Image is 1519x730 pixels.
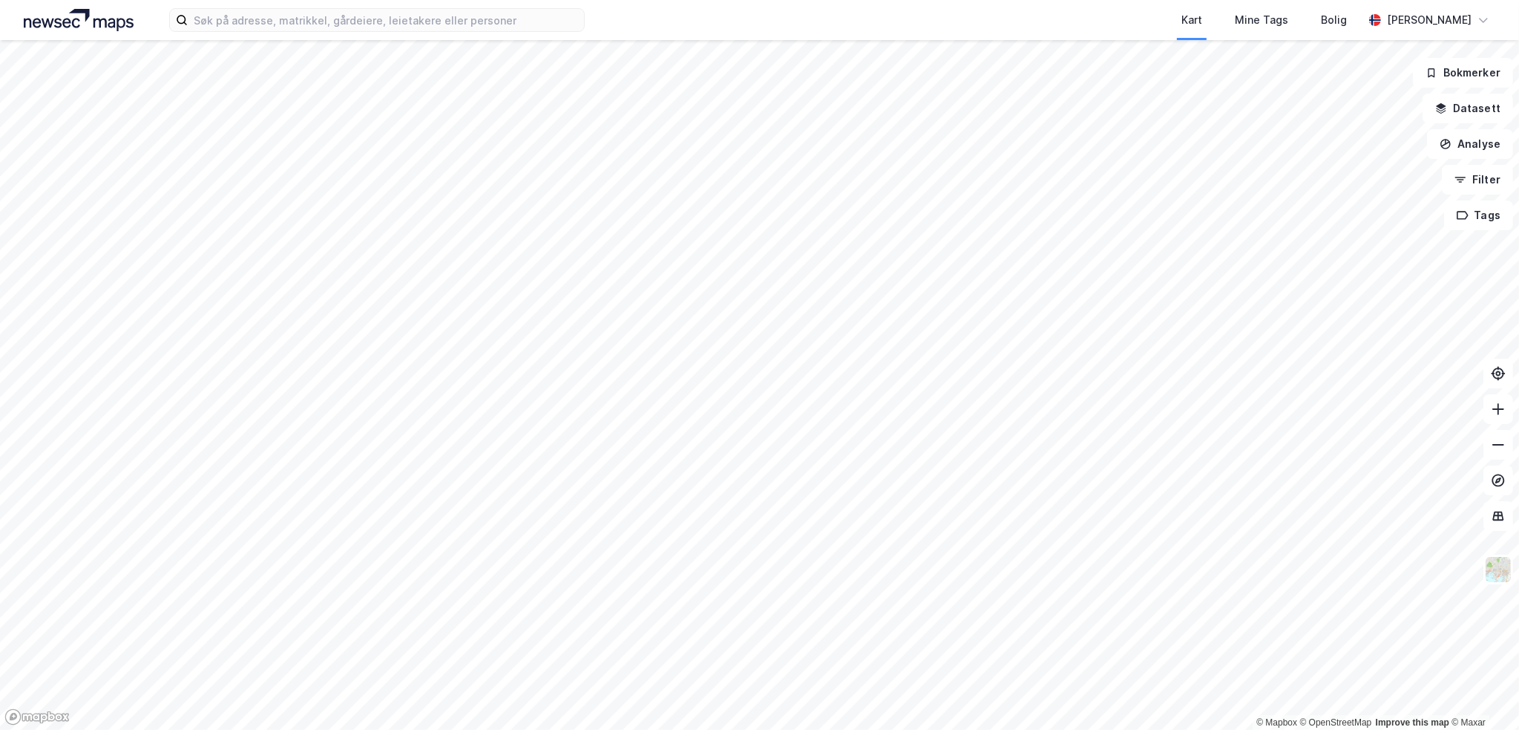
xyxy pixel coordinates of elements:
[1256,717,1297,728] a: Mapbox
[4,708,70,726] a: Mapbox homepage
[1484,555,1512,584] img: Z
[1445,659,1519,730] div: Kontrollprogram for chat
[1423,94,1513,123] button: Datasett
[1445,659,1519,730] iframe: Chat Widget
[1321,11,1347,29] div: Bolig
[1181,11,1202,29] div: Kart
[1300,717,1372,728] a: OpenStreetMap
[188,9,584,31] input: Søk på adresse, matrikkel, gårdeiere, leietakere eller personer
[1442,165,1513,195] button: Filter
[1376,717,1449,728] a: Improve this map
[1427,129,1513,159] button: Analyse
[24,9,134,31] img: logo.a4113a55bc3d86da70a041830d287a7e.svg
[1444,201,1513,230] button: Tags
[1413,58,1513,88] button: Bokmerker
[1235,11,1288,29] div: Mine Tags
[1387,11,1472,29] div: [PERSON_NAME]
